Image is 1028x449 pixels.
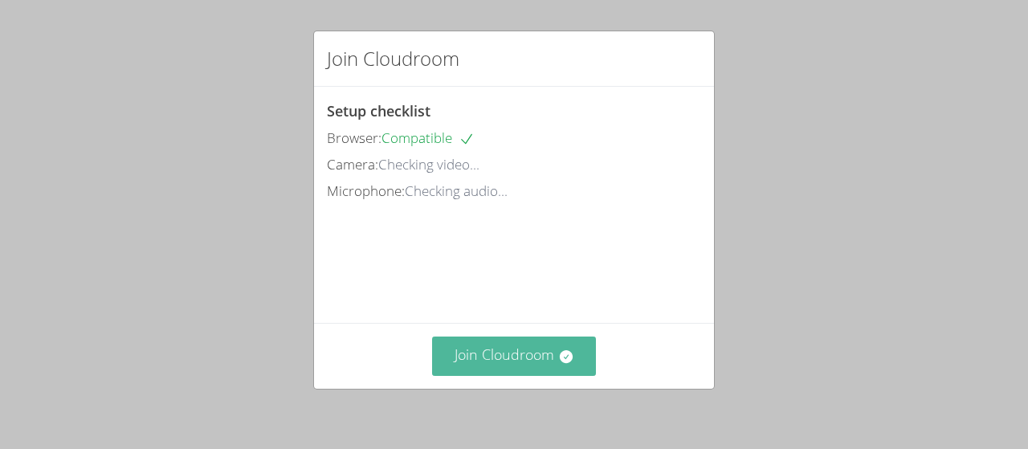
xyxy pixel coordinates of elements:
[327,44,459,73] h2: Join Cloudroom
[381,129,475,147] span: Compatible
[378,155,479,173] span: Checking video...
[327,182,405,200] span: Microphone:
[327,101,430,120] span: Setup checklist
[327,155,378,173] span: Camera:
[432,337,597,376] button: Join Cloudroom
[327,129,381,147] span: Browser:
[405,182,508,200] span: Checking audio...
